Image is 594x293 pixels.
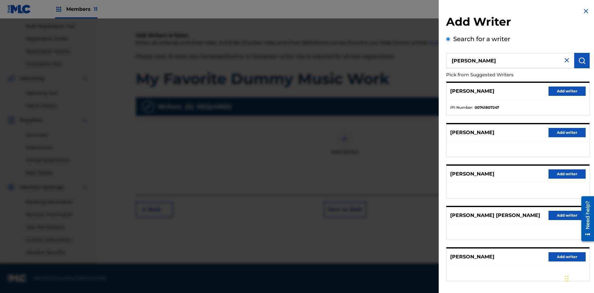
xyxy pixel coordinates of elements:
div: Drag [565,270,569,288]
span: Members [66,6,97,13]
input: Search writer's name or IPI Number [446,53,574,68]
button: Add writer [549,169,586,179]
p: [PERSON_NAME] [450,170,494,178]
img: close [563,57,570,64]
iframe: Chat Widget [563,263,594,293]
img: MLC Logo [7,5,31,14]
button: Add writer [549,87,586,96]
strong: 00741807247 [475,105,499,110]
img: Top Rightsholders [55,6,62,13]
button: Add writer [549,252,586,261]
span: 11 [94,6,97,12]
button: Add writer [549,211,586,220]
p: [PERSON_NAME] [PERSON_NAME] [450,212,540,219]
p: [PERSON_NAME] [450,253,494,261]
p: [PERSON_NAME] [450,87,494,95]
img: Search Works [578,57,586,64]
h2: Add Writer [446,15,590,31]
button: Add writer [549,128,586,137]
label: Search for a writer [453,35,510,43]
p: Pick from Suggested Writers [446,68,554,82]
p: [PERSON_NAME] [450,129,494,136]
span: IPI Number : [450,105,473,110]
iframe: Resource Center [577,194,594,244]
